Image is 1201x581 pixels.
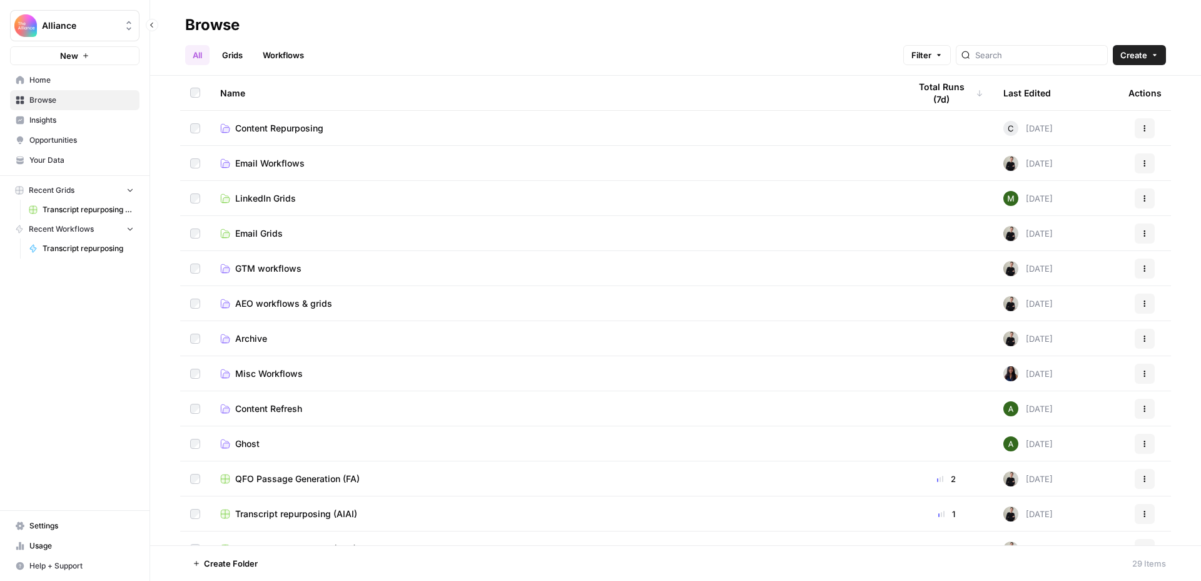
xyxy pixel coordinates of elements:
[185,553,265,573] button: Create Folder
[60,49,78,62] span: New
[1003,366,1018,381] img: rox323kbkgutb4wcij4krxobkpon
[220,227,889,240] a: Email Grids
[43,204,134,215] span: Transcript repurposing (CMO)
[1003,156,1018,171] img: rzyuksnmva7rad5cmpd7k6b2ndco
[10,536,139,556] a: Usage
[29,155,134,166] span: Your Data
[1003,471,1018,486] img: rzyuksnmva7rad5cmpd7k6b2ndco
[10,516,139,536] a: Settings
[23,200,139,220] a: Transcript repurposing (CMO)
[10,70,139,90] a: Home
[910,508,983,520] div: 1
[1003,436,1053,451] div: [DATE]
[42,19,118,32] span: Alliance
[975,49,1102,61] input: Search
[10,150,139,170] a: Your Data
[1132,557,1166,570] div: 29 Items
[1003,226,1053,241] div: [DATE]
[911,49,931,61] span: Filter
[29,95,134,106] span: Browse
[215,45,250,65] a: Grids
[1003,296,1053,311] div: [DATE]
[235,332,267,345] span: Archive
[903,45,951,65] button: Filter
[10,130,139,150] a: Opportunities
[1003,226,1018,241] img: rzyuksnmva7rad5cmpd7k6b2ndco
[235,403,302,415] span: Content Refresh
[220,473,889,485] a: QFO Passage Generation (FA)
[220,403,889,415] a: Content Refresh
[29,224,94,235] span: Recent Workflows
[235,192,296,205] span: LinkedIn Grids
[220,297,889,310] a: AEO workflows & grids
[1003,261,1018,276] img: rzyuksnmva7rad5cmpd7k6b2ndco
[14,14,37,37] img: Alliance Logo
[235,297,332,310] span: AEO workflows & grids
[1003,261,1053,276] div: [DATE]
[1128,76,1162,110] div: Actions
[29,560,134,572] span: Help + Support
[29,75,134,86] span: Home
[220,332,889,345] a: Archive
[235,262,302,275] span: GTM workflows
[220,543,889,555] a: Transcript repurposing (PLA)
[220,76,889,110] div: Name
[1003,542,1018,557] img: rzyuksnmva7rad5cmpd7k6b2ndco
[1003,331,1018,346] img: rzyuksnmva7rad5cmpd7k6b2ndco
[43,243,134,254] span: Transcript repurposing
[23,239,139,259] a: Transcript repurposing
[220,508,889,520] a: Transcript repurposing (AIAI)
[1008,122,1014,135] span: C
[1003,331,1053,346] div: [DATE]
[185,15,240,35] div: Browse
[1120,49,1147,61] span: Create
[235,368,303,380] span: Misc Workflows
[1003,191,1053,206] div: [DATE]
[10,110,139,130] a: Insights
[220,368,889,380] a: Misc Workflows
[1003,542,1053,557] div: [DATE]
[1003,506,1053,522] div: [DATE]
[10,46,139,65] button: New
[29,540,134,552] span: Usage
[1003,76,1051,110] div: Last Edited
[1003,191,1018,206] img: l5bw1boy7i1vzeyb5kvp5qo3zmc4
[1003,296,1018,311] img: rzyuksnmva7rad5cmpd7k6b2ndco
[220,262,889,275] a: GTM workflows
[1003,436,1018,451] img: d65nc20463hou62czyfowuui0u3g
[29,115,134,126] span: Insights
[220,192,889,205] a: LinkedIn Grids
[235,438,260,450] span: Ghost
[235,122,323,135] span: Content Repurposing
[220,122,889,135] a: Content Repurposing
[29,520,134,532] span: Settings
[255,45,312,65] a: Workflows
[29,135,134,146] span: Opportunities
[235,543,357,555] span: Transcript repurposing (PLA)
[910,473,983,485] div: 2
[1003,121,1053,136] div: [DATE]
[1113,45,1166,65] button: Create
[220,438,889,450] a: Ghost
[10,220,139,239] button: Recent Workflows
[235,508,357,520] span: Transcript repurposing (AIAI)
[1003,156,1053,171] div: [DATE]
[10,10,139,41] button: Workspace: Alliance
[235,227,283,240] span: Email Grids
[235,157,305,170] span: Email Workflows
[1003,401,1018,416] img: d65nc20463hou62czyfowuui0u3g
[204,557,258,570] span: Create Folder
[1003,366,1053,381] div: [DATE]
[10,181,139,200] button: Recent Grids
[1003,506,1018,522] img: rzyuksnmva7rad5cmpd7k6b2ndco
[29,185,74,196] span: Recent Grids
[220,157,889,170] a: Email Workflows
[185,45,210,65] a: All
[910,543,983,555] div: 1
[10,556,139,576] button: Help + Support
[1003,401,1053,416] div: [DATE]
[1003,471,1053,486] div: [DATE]
[235,473,360,485] span: QFO Passage Generation (FA)
[10,90,139,110] a: Browse
[910,76,983,110] div: Total Runs (7d)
